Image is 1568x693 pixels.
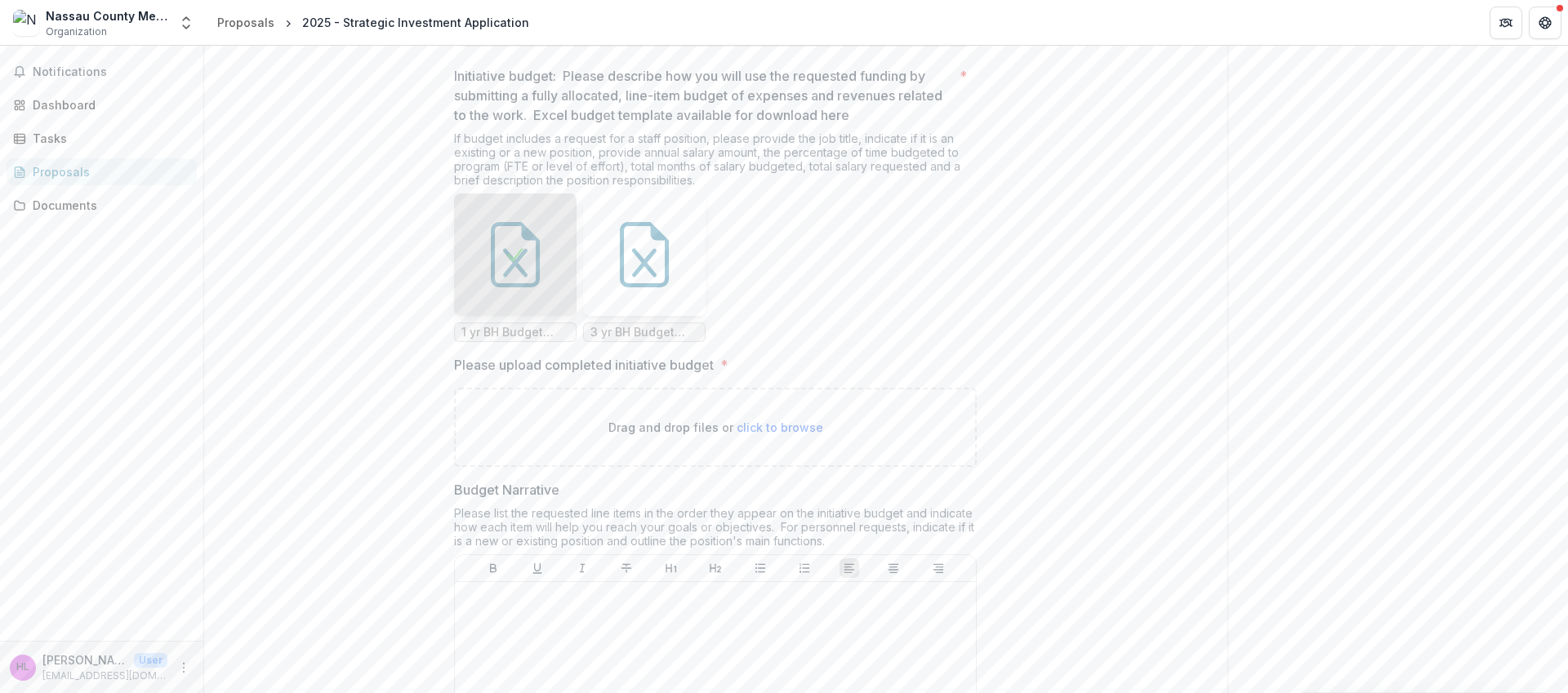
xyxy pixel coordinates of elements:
img: Nassau County Mental Health Alcoholism and Drug Abuse Council Inc [13,10,39,36]
p: [PERSON_NAME] [42,651,127,669]
a: Documents [7,192,197,219]
button: Notifications [7,59,197,85]
span: Organization [46,24,107,39]
div: Please list the requested line items in the order they appear on the initiative budget and indica... [454,506,977,554]
div: Proposals [217,14,274,31]
span: 3 yr BH Budget Template.xlsx [590,326,698,340]
button: Align Left [840,558,859,578]
a: Dashboard [7,91,197,118]
div: If budget includes a request for a staff position, please provide the job title, indicate if it i... [454,131,977,193]
button: More [174,658,194,677]
p: Please upload completed initiative budget [454,355,714,375]
div: Documents [33,197,184,214]
p: Initiative budget: Please describe how you will use the requested funding by submitting a fully a... [454,66,953,125]
a: Proposals [7,158,197,185]
p: Drag and drop files or [608,419,823,436]
p: [EMAIL_ADDRESS][DOMAIN_NAME] [42,669,167,683]
a: Proposals [211,11,281,34]
button: Heading 2 [706,558,725,578]
button: Heading 1 [661,558,681,578]
button: Align Center [884,558,903,578]
a: Tasks [7,125,197,152]
p: Budget Narrative [454,480,559,500]
button: Open entity switcher [175,7,198,39]
nav: breadcrumb [211,11,536,34]
button: Align Right [929,558,948,578]
span: Notifications [33,65,190,79]
button: Strike [617,558,636,578]
div: Hayley Logan [16,662,29,673]
div: Tasks [33,130,184,147]
button: Ordered List [795,558,814,578]
button: Bullet List [751,558,770,578]
div: Nassau County Mental Health Alcoholism and Drug Abuse Council Inc [46,7,168,24]
button: Italicize [572,558,592,578]
div: Dashboard [33,96,184,113]
div: Proposals [33,163,184,180]
button: Get Help [1529,7,1561,39]
p: User [134,653,167,668]
div: 3 yr BH Budget Template.xlsx [583,193,706,342]
button: Underline [528,558,547,578]
span: 1 yr BH Budget Template.xlsx [461,326,569,340]
div: 2025 - Strategic Investment Application [302,14,529,31]
button: Bold [483,558,503,578]
div: 1 yr BH Budget Template.xlsx [454,193,577,342]
span: click to browse [737,420,823,434]
button: Partners [1490,7,1522,39]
